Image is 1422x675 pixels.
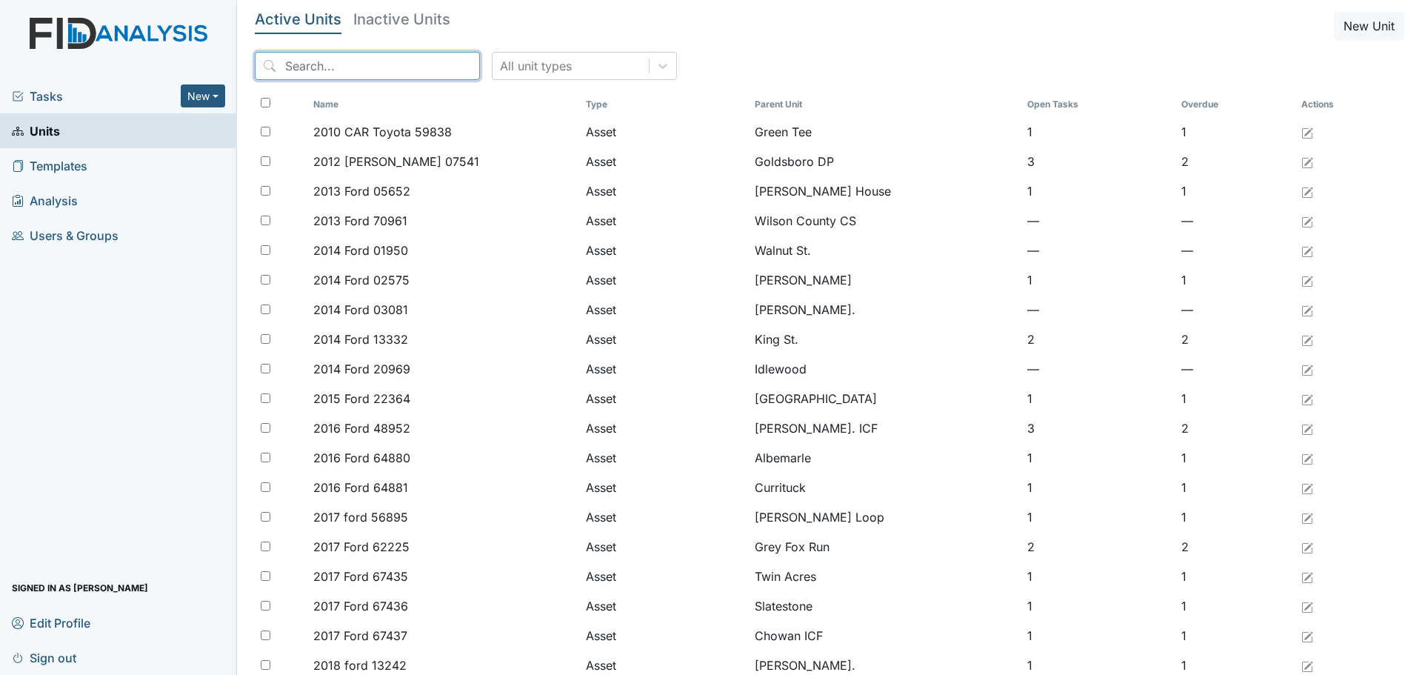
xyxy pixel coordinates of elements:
td: 2 [1175,532,1295,562]
td: Asset [580,562,749,591]
td: 1 [1175,117,1295,147]
td: Asset [580,295,749,325]
h5: Active Units [255,12,341,27]
td: Asset [580,384,749,413]
td: Wilson County CS [749,206,1021,236]
td: — [1175,295,1295,325]
span: 2014 Ford 13332 [313,330,408,348]
span: Analysis [12,189,78,212]
a: Edit [1301,597,1313,615]
td: Asset [580,502,749,532]
span: 2016 Ford 64881 [313,479,408,496]
span: Sign out [12,646,76,669]
td: [PERSON_NAME]. [749,295,1021,325]
td: 1 [1021,265,1175,295]
td: Asset [580,206,749,236]
a: Edit [1301,656,1313,674]
th: Actions [1295,92,1369,117]
td: Chowan ICF [749,621,1021,651]
span: 2017 Ford 67436 [313,597,408,615]
span: 2012 [PERSON_NAME] 07541 [313,153,479,170]
td: 2 [1175,413,1295,443]
a: Edit [1301,390,1313,408]
a: Edit [1301,508,1313,526]
span: 2014 Ford 01950 [313,242,408,259]
td: 1 [1021,176,1175,206]
a: Tasks [12,87,181,105]
td: — [1021,295,1175,325]
span: 2017 ford 56895 [313,508,408,526]
h5: Inactive Units [353,12,450,27]
th: Toggle SortBy [307,92,580,117]
td: Albemarle [749,443,1021,473]
td: 2 [1021,325,1175,354]
td: 1 [1021,562,1175,591]
td: Walnut St. [749,236,1021,265]
span: Users & Groups [12,224,118,247]
span: 2015 Ford 22364 [313,390,410,408]
span: 2017 Ford 67437 [313,627,407,645]
td: 1 [1175,473,1295,502]
span: Signed in as [PERSON_NAME] [12,576,148,599]
td: Asset [580,443,749,473]
td: Asset [580,117,749,147]
td: 2 [1021,532,1175,562]
td: — [1021,236,1175,265]
input: Toggle All Rows Selected [261,98,270,107]
input: Search... [255,52,480,80]
td: — [1175,236,1295,265]
a: Edit [1301,568,1313,585]
td: [GEOGRAPHIC_DATA] [749,384,1021,413]
span: Templates [12,154,87,177]
td: Goldsboro DP [749,147,1021,176]
td: 1 [1175,502,1295,532]
span: 2017 Ford 62225 [313,538,410,556]
td: 3 [1021,413,1175,443]
td: Asset [580,532,749,562]
a: Edit [1301,627,1313,645]
a: Edit [1301,153,1313,170]
a: Edit [1301,538,1313,556]
td: 1 [1021,591,1175,621]
td: Asset [580,147,749,176]
a: Edit [1301,449,1313,467]
td: 1 [1175,591,1295,621]
td: 1 [1021,502,1175,532]
a: Edit [1301,419,1313,437]
a: Edit [1301,479,1313,496]
a: Edit [1301,330,1313,348]
td: [PERSON_NAME] House [749,176,1021,206]
th: Toggle SortBy [580,92,749,117]
td: [PERSON_NAME] [749,265,1021,295]
span: 2018 ford 13242 [313,656,407,674]
td: [PERSON_NAME] Loop [749,502,1021,532]
span: 2014 Ford 03081 [313,301,408,319]
td: Asset [580,265,749,295]
td: Asset [580,236,749,265]
button: New Unit [1334,12,1404,40]
td: [PERSON_NAME]. ICF [749,413,1021,443]
td: Idlewood [749,354,1021,384]
td: Asset [580,354,749,384]
td: Green Tee [749,117,1021,147]
span: 2017 Ford 67435 [313,568,408,585]
th: Toggle SortBy [1175,92,1295,117]
span: 2014 Ford 02575 [313,271,410,289]
td: 1 [1021,473,1175,502]
a: Edit [1301,271,1313,289]
td: 2 [1175,147,1295,176]
a: Edit [1301,360,1313,378]
button: New [181,84,225,107]
td: — [1021,354,1175,384]
td: King St. [749,325,1021,354]
td: 2 [1175,325,1295,354]
td: — [1021,206,1175,236]
td: 1 [1021,621,1175,651]
td: — [1175,206,1295,236]
span: 2013 Ford 05652 [313,182,410,200]
td: 1 [1175,176,1295,206]
span: 2016 Ford 64880 [313,449,410,467]
td: Asset [580,591,749,621]
td: Currituck [749,473,1021,502]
